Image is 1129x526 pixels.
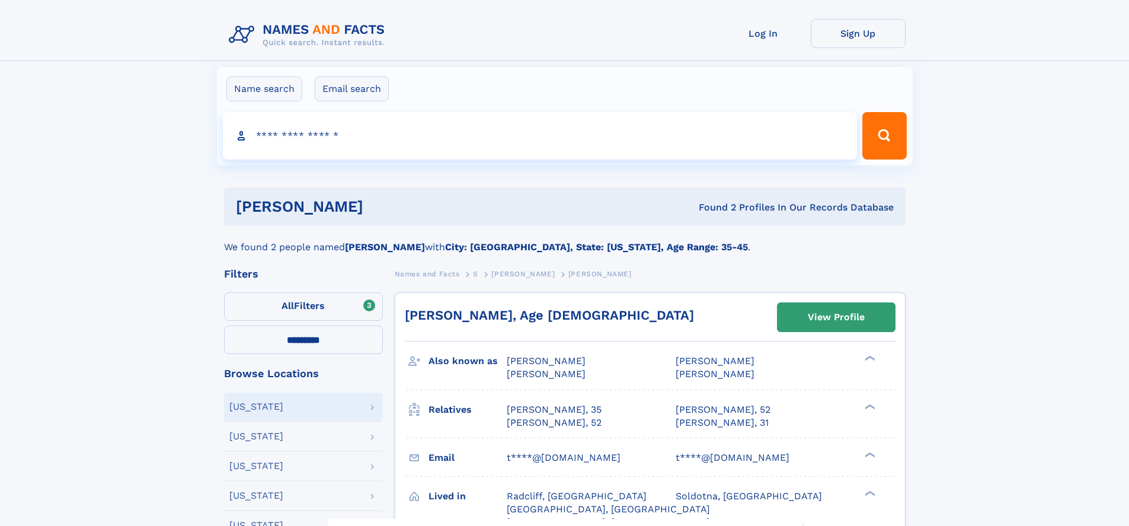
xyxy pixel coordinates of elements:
[395,266,460,281] a: Names and Facts
[473,266,478,281] a: S
[676,355,754,366] span: [PERSON_NAME]
[428,351,507,371] h3: Also known as
[445,241,748,253] b: City: [GEOGRAPHIC_DATA], State: [US_STATE], Age Range: 35-45
[315,76,389,101] label: Email search
[862,489,876,497] div: ❯
[676,490,822,502] span: Soldotna, [GEOGRAPHIC_DATA]
[224,269,383,279] div: Filters
[224,368,383,379] div: Browse Locations
[811,19,906,48] a: Sign Up
[229,432,283,441] div: [US_STATE]
[223,112,858,160] input: search input
[862,355,876,362] div: ❯
[716,19,811,48] a: Log In
[531,201,894,214] div: Found 2 Profiles In Our Records Database
[491,270,555,278] span: [PERSON_NAME]
[345,241,425,253] b: [PERSON_NAME]
[229,491,283,501] div: [US_STATE]
[676,403,770,416] a: [PERSON_NAME], 52
[473,270,478,278] span: S
[236,199,531,214] h1: [PERSON_NAME]
[226,76,302,101] label: Name search
[507,368,586,380] span: [PERSON_NAME]
[428,486,507,506] h3: Lived in
[428,400,507,420] h3: Relatives
[428,448,507,468] h3: Email
[224,19,395,51] img: Logo Names and Facts
[224,226,906,254] div: We found 2 people named with .
[862,451,876,458] div: ❯
[507,355,586,366] span: [PERSON_NAME]
[507,503,710,515] span: [GEOGRAPHIC_DATA], [GEOGRAPHIC_DATA]
[405,308,694,323] a: [PERSON_NAME], Age [DEMOGRAPHIC_DATA]
[808,304,865,331] div: View Profile
[224,292,383,321] label: Filters
[778,303,895,331] a: View Profile
[282,300,294,311] span: All
[507,490,647,502] span: Radcliff, [GEOGRAPHIC_DATA]
[229,402,283,412] div: [US_STATE]
[507,416,602,429] a: [PERSON_NAME], 52
[229,461,283,471] div: [US_STATE]
[676,368,754,380] span: [PERSON_NAME]
[862,403,876,410] div: ❯
[676,416,769,429] a: [PERSON_NAME], 31
[491,266,555,281] a: [PERSON_NAME]
[568,270,632,278] span: [PERSON_NAME]
[507,403,602,416] a: [PERSON_NAME], 35
[862,112,906,160] button: Search Button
